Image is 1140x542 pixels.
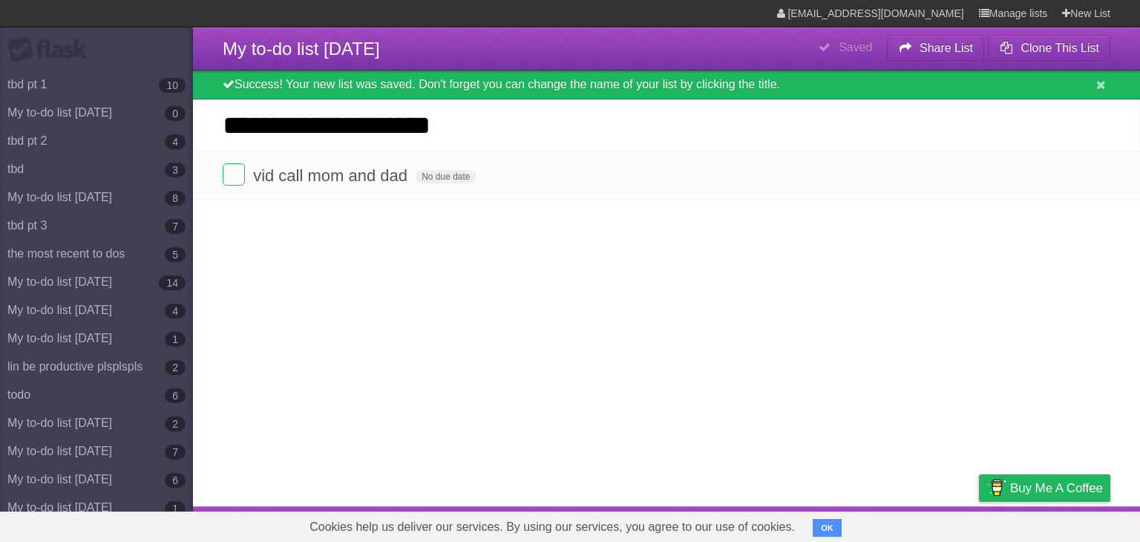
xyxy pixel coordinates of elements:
[165,473,186,488] b: 6
[782,510,813,538] a: About
[988,35,1110,62] button: Clone This List
[1021,42,1099,54] b: Clone This List
[920,42,973,54] b: Share List
[193,71,1140,99] div: Success! Your new list was saved. Don't forget you can change the name of your list by clicking t...
[165,247,186,262] b: 5
[1010,475,1103,501] span: Buy me a coffee
[223,163,245,186] label: Done
[165,417,186,431] b: 2
[165,332,186,347] b: 1
[165,191,186,206] b: 8
[416,170,476,183] span: No due date
[165,445,186,460] b: 7
[960,510,998,538] a: Privacy
[159,275,186,290] b: 14
[1017,510,1110,538] a: Suggest a feature
[909,510,942,538] a: Terms
[165,360,186,375] b: 2
[986,475,1006,500] img: Buy me a coffee
[979,474,1110,502] a: Buy me a coffee
[253,166,411,185] span: vid call mom and dad
[7,36,96,63] div: Flask
[813,519,842,537] button: OK
[165,163,186,177] b: 3
[295,512,810,542] span: Cookies help us deliver our services. By using our services, you agree to our use of cookies.
[165,501,186,516] b: 1
[165,134,186,149] b: 4
[223,39,380,59] span: My to-do list [DATE]
[839,41,872,53] b: Saved
[165,388,186,403] b: 6
[831,510,891,538] a: Developers
[165,304,186,319] b: 4
[159,78,186,93] b: 10
[165,106,186,121] b: 0
[165,219,186,234] b: 7
[887,35,985,62] button: Share List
